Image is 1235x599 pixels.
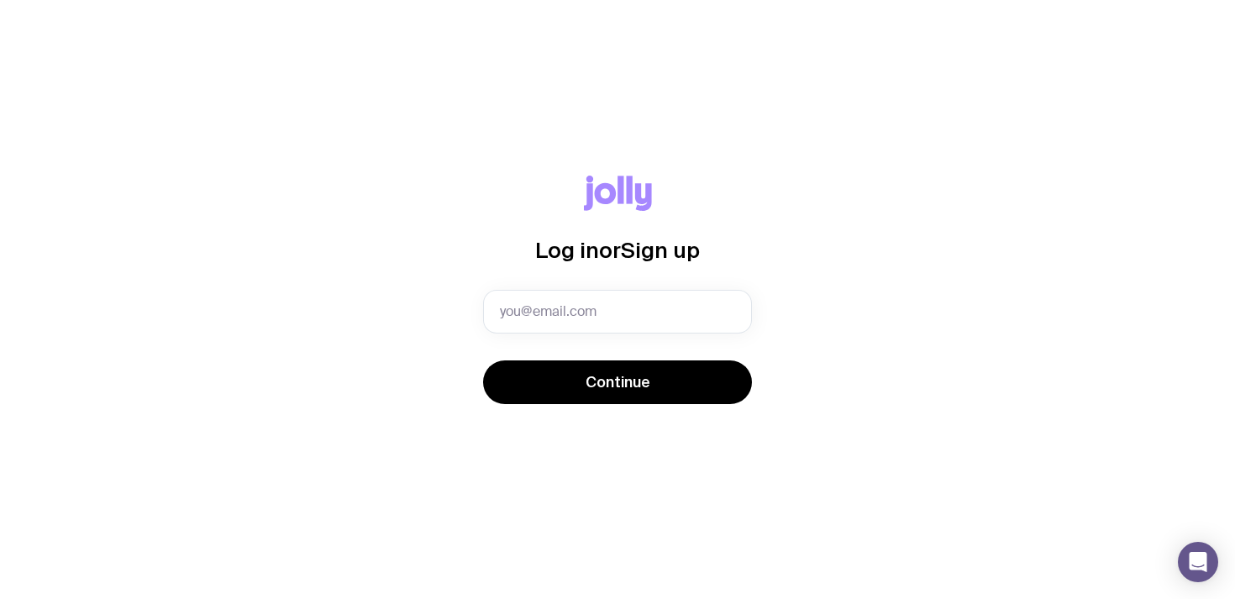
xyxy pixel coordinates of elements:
[483,290,752,334] input: you@email.com
[535,238,599,262] span: Log in
[599,238,621,262] span: or
[621,238,700,262] span: Sign up
[1178,542,1218,582] div: Open Intercom Messenger
[586,372,650,392] span: Continue
[483,360,752,404] button: Continue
